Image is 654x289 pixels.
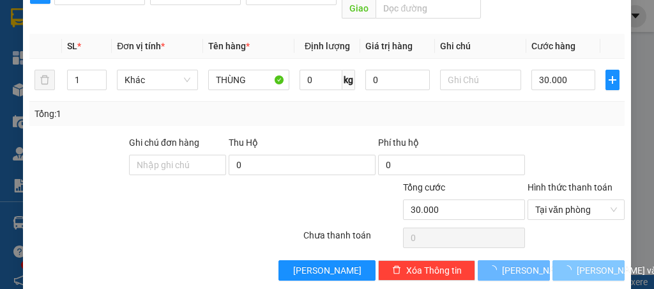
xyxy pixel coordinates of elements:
[302,228,402,251] div: Chưa thanh toán
[117,41,165,51] span: Đơn vị tính
[488,265,502,274] span: loading
[122,12,153,26] span: Nhận:
[11,11,113,26] div: Chợ Lách
[365,41,413,51] span: Giá trị hàng
[403,182,445,192] span: Tổng cước
[11,88,232,104] div: Tên hàng: GIỎ+ THÙNG ( : 2 )
[502,263,570,277] span: [PERSON_NAME]
[278,260,376,281] button: [PERSON_NAME]
[34,107,254,121] div: Tổng: 1
[11,12,31,26] span: Gửi:
[606,75,619,85] span: plus
[125,70,190,90] span: Khác
[129,137,199,148] label: Ghi chú đơn hàng
[208,41,250,51] span: Tên hàng
[122,42,232,59] div: 0365264115
[208,70,289,90] input: VD: Bàn, Ghế
[67,41,77,51] span: SL
[563,265,577,274] span: loading
[172,87,189,105] span: SL
[378,260,475,281] button: deleteXóa Thông tin
[365,70,430,90] input: 0
[122,11,232,26] div: Sài Gòn
[11,26,113,42] div: PHƯƠNG
[406,263,462,277] span: Xóa Thông tin
[342,70,355,90] span: kg
[122,26,232,42] div: DUNG
[531,41,575,51] span: Cước hàng
[305,41,350,51] span: Định lượng
[229,137,258,148] span: Thu Hộ
[11,42,113,59] div: 0799798812
[535,200,617,219] span: Tại văn phòng
[552,260,625,281] button: [PERSON_NAME] và In
[34,70,55,90] button: delete
[378,136,525,155] div: Phí thu hộ
[435,34,526,59] th: Ghi chú
[120,67,135,81] span: CC
[528,182,612,192] label: Hình thức thanh toán
[605,70,620,90] button: plus
[478,260,550,281] button: [PERSON_NAME]
[440,70,521,90] input: Ghi Chú
[293,263,361,277] span: [PERSON_NAME]
[392,265,401,276] span: delete
[129,155,226,175] input: Ghi chú đơn hàng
